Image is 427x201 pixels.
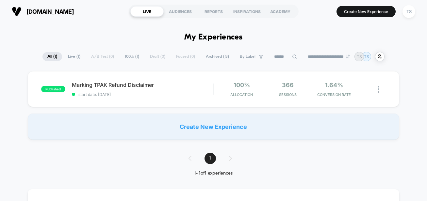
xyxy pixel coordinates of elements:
[72,82,213,88] span: Marking TPAK Refund Disclaimer
[267,92,309,97] span: Sessions
[378,86,379,93] img: close
[26,8,74,15] span: [DOMAIN_NAME]
[325,82,343,88] span: 1.64%
[230,92,253,97] span: Allocation
[10,6,76,17] button: [DOMAIN_NAME]
[164,6,197,17] div: AUDIENCES
[130,6,164,17] div: LIVE
[12,7,22,16] img: Visually logo
[41,86,65,92] span: published
[357,54,362,59] p: TS
[28,114,399,140] div: Create New Experience
[401,5,417,18] button: TS
[42,52,62,61] span: All ( 1 )
[184,33,243,42] h1: My Experiences
[230,6,264,17] div: INSPIRATIONS
[120,52,144,61] span: 100% ( 1 )
[264,6,297,17] div: ACADEMY
[205,153,216,164] span: 1
[197,6,230,17] div: REPORTS
[201,52,234,61] span: Archived ( 13 )
[337,6,396,17] button: Create New Experience
[282,82,294,88] span: 366
[234,82,250,88] span: 100%
[364,54,369,59] p: TS
[346,54,350,58] img: end
[313,92,355,97] span: CONVERSION RATE
[182,171,245,176] div: 1 - 1 of 1 experiences
[402,5,415,18] div: TS
[240,54,255,59] span: By Label
[72,92,213,97] span: start date: [DATE]
[63,52,85,61] span: Live ( 1 )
